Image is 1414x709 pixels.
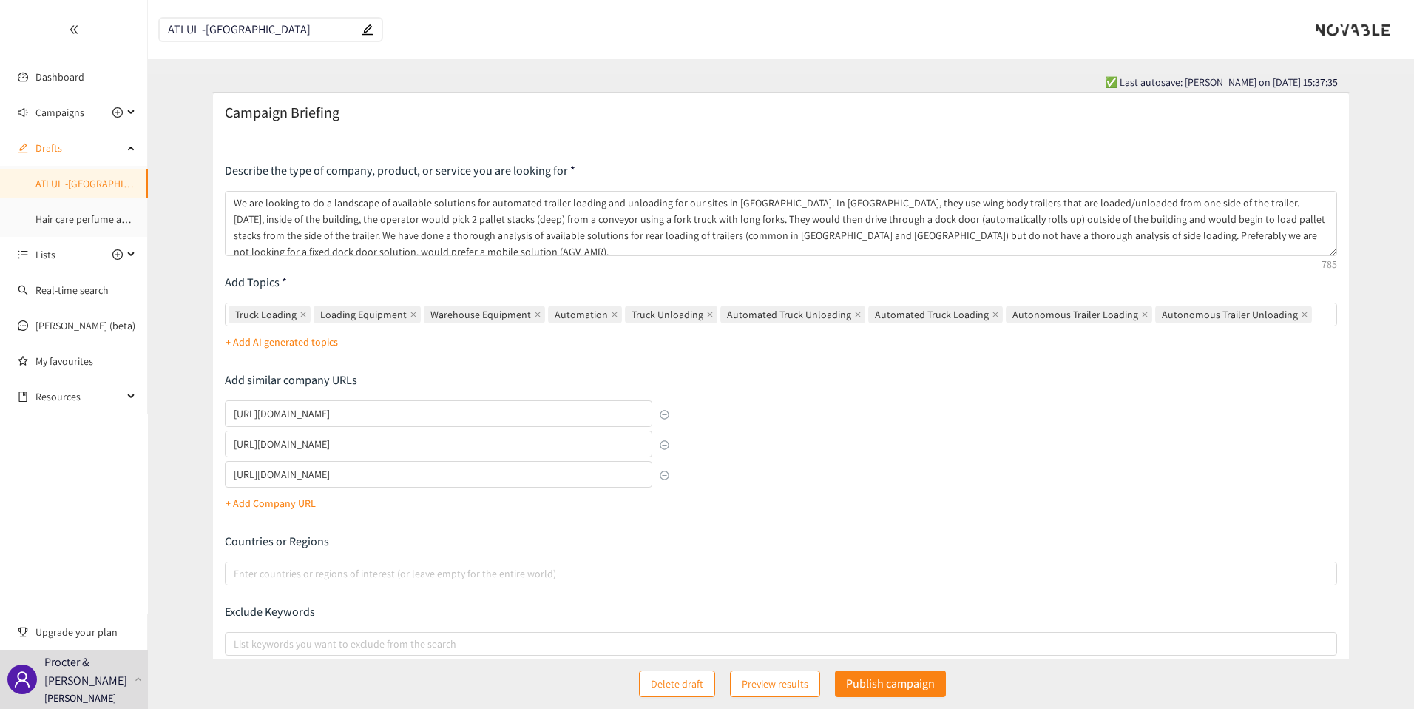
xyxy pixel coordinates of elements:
span: close [410,311,417,318]
span: Autonomous Trailer Unloading [1162,306,1298,323]
span: user [13,671,31,688]
span: sound [18,107,28,118]
span: Automated Truck Unloading [720,306,865,323]
span: plus-circle [112,249,123,260]
span: Automated Truck Loading [868,306,1003,323]
span: Upgrade your plan [35,617,136,647]
span: Autonomous Trailer Loading [1006,306,1152,323]
div: Widget de chat [1340,638,1414,709]
span: close [534,311,541,318]
span: close [611,311,618,318]
a: ATLUL -[GEOGRAPHIC_DATA] [35,177,160,190]
span: Resources [35,382,123,411]
span: edit [18,143,28,153]
input: lookalikes url [225,400,653,427]
p: Countries or Regions [225,534,1338,550]
span: Autonomous Trailer Loading [1012,306,1138,323]
span: Preview results [742,676,808,692]
button: Publish campaign [835,671,946,697]
span: double-left [69,24,79,35]
span: unordered-list [18,249,28,260]
span: trophy [18,627,28,637]
p: Add similar company URLs [225,372,670,389]
span: Campaigns [35,98,84,127]
div: Campaign Briefing [225,102,1338,123]
textarea: We are looking to do a landscape of available solutions for automated trailer loading and unloadi... [225,191,1338,256]
button: + Add AI generated topics [226,330,338,354]
p: Describe the type of company, product, or service you are looking for [225,163,1338,179]
input: List keywords you want to exclude from the search [234,635,237,653]
input: lookalikes url [225,431,653,457]
input: Truck LoadingLoading EquipmentWarehouse EquipmentAutomationTruck UnloadingAutomated Truck Unloadi... [1315,306,1318,323]
span: edit [362,24,373,36]
p: Publish campaign [846,674,935,693]
a: My favourites [35,346,136,376]
a: Real-time search [35,283,109,297]
span: Truck Loading [235,306,297,323]
input: lookalikes url [225,461,653,488]
span: plus-circle [112,107,123,118]
span: Warehouse Equipment [424,306,545,323]
span: close [1301,311,1308,318]
span: Truck Unloading [632,306,703,323]
span: ✅ Last autosave: [PERSON_NAME] on [DATE] 15:37:35 [1105,74,1338,90]
span: Automated Truck Loading [875,306,989,323]
p: [PERSON_NAME] [44,690,116,706]
span: book [18,392,28,402]
span: Lists [35,240,55,269]
span: close [300,311,307,318]
span: Truck Unloading [625,306,717,323]
button: + Add Company URL [226,491,316,515]
span: Automated Truck Unloading [727,306,851,323]
button: Delete draft [639,671,715,697]
h2: Campaign Briefing [225,102,339,123]
iframe: Chat Widget [1340,638,1414,709]
p: Exclude Keywords [225,604,1338,620]
span: close [1141,311,1149,318]
span: close [706,311,714,318]
p: Add Topics [225,275,1338,291]
p: Procter & [PERSON_NAME] [44,653,129,690]
span: close [992,311,999,318]
a: Dashboard [35,70,84,84]
p: + Add Company URL [226,495,316,511]
span: Automation [548,306,622,323]
span: Warehouse Equipment [430,306,531,323]
span: Automation [555,306,608,323]
span: Loading Equipment [314,306,421,323]
p: + Add AI generated topics [226,334,338,350]
span: Delete draft [651,676,703,692]
span: Drafts [35,133,123,163]
span: Truck Loading [229,306,311,323]
a: [PERSON_NAME] (beta) [35,319,135,332]
a: Hair care perfume automation [35,212,169,226]
span: close [854,311,862,318]
span: Loading Equipment [320,306,407,323]
span: Autonomous Trailer Unloading [1155,306,1312,323]
button: Preview results [730,671,820,697]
